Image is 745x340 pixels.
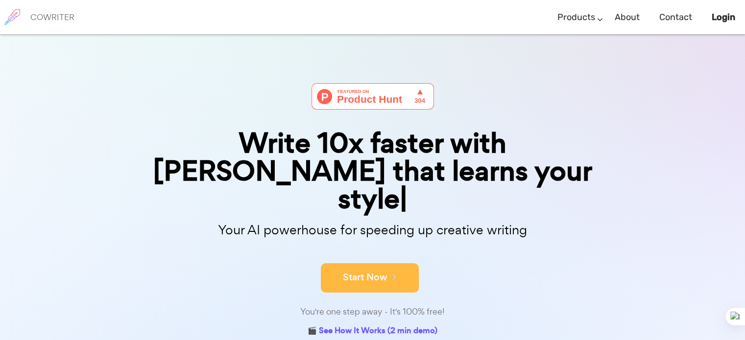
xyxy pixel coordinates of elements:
[659,3,692,32] a: Contact
[128,305,618,319] div: You're one step away - It's 100% free!
[312,83,434,110] img: Cowriter - Your AI buddy for speeding up creative writing | Product Hunt
[321,263,419,293] button: Start Now
[557,3,595,32] a: Products
[128,129,618,213] div: Write 10x faster with [PERSON_NAME] that learns your style
[308,324,437,339] a: 🎬 See How It Works (2 min demo)
[128,220,618,241] p: Your AI powerhouse for speeding up creative writing
[712,3,735,32] a: Login
[712,12,735,23] b: Login
[615,3,640,32] a: About
[30,13,74,22] h6: COWRITER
